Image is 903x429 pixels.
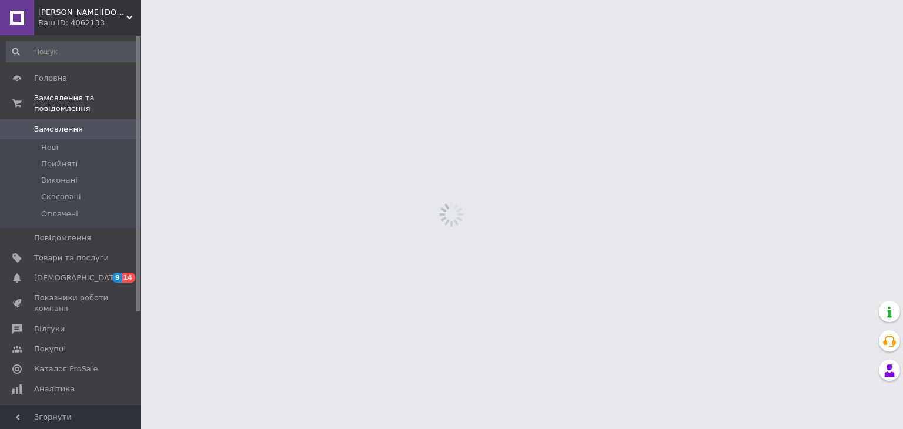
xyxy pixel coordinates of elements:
span: Замовлення та повідомлення [34,93,141,114]
span: Показники роботи компанії [34,293,109,314]
span: Повідомлення [34,233,91,243]
span: Замовлення [34,124,83,135]
span: Оплачені [41,209,78,219]
input: Пошук [6,41,139,62]
span: Відгуки [34,324,65,334]
div: Ваш ID: 4062133 [38,18,141,28]
span: Скасовані [41,192,81,202]
span: Прийняті [41,159,78,169]
span: Головна [34,73,67,83]
span: Каталог ProSale [34,364,98,374]
span: Нові [41,142,58,153]
span: 14 [122,273,135,283]
span: Виконані [41,175,78,186]
span: Товари та послуги [34,253,109,263]
span: Інструменти веб-майстра та SEO [34,404,109,425]
span: [DEMOGRAPHIC_DATA] [34,273,121,283]
span: Аналітика [34,384,75,394]
span: Покупці [34,344,66,354]
span: 9 [112,273,122,283]
span: Isaac.shop [38,7,126,18]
